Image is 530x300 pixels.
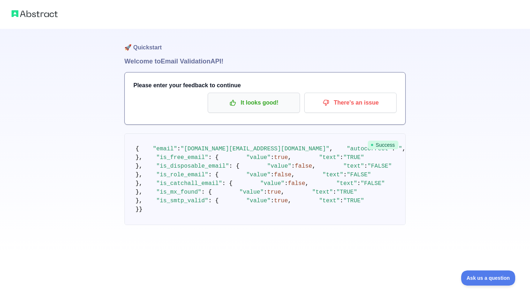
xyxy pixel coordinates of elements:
[336,180,357,187] span: "text"
[260,180,284,187] span: "value"
[367,163,392,169] span: "FALSE"
[319,198,340,204] span: "text"
[267,163,291,169] span: "value"
[229,163,239,169] span: : {
[304,93,397,113] button: There's an issue
[340,154,344,161] span: :
[312,163,316,169] span: ,
[368,141,398,149] span: Success
[270,172,274,178] span: :
[395,146,402,152] span: ""
[281,189,284,195] span: ,
[153,146,177,152] span: "email"
[291,172,295,178] span: ,
[336,189,357,195] span: "TRUE"
[312,189,333,195] span: "text"
[213,97,295,109] p: It looks good!
[274,154,288,161] span: true
[177,146,181,152] span: :
[323,172,344,178] span: "text"
[133,81,397,90] h3: Please enter your feedback to continue
[156,154,208,161] span: "is_free_email"
[246,154,270,161] span: "value"
[156,180,222,187] span: "is_catchall_email"
[288,180,305,187] span: false
[288,198,292,204] span: ,
[402,146,406,152] span: ,
[295,163,312,169] span: false
[330,146,333,152] span: ,
[347,146,392,152] span: "autocorrect"
[156,189,202,195] span: "is_mx_found"
[201,189,212,195] span: : {
[208,198,219,204] span: : {
[291,163,295,169] span: :
[270,198,274,204] span: :
[343,172,347,178] span: :
[12,9,58,19] img: Abstract logo
[156,172,208,178] span: "is_role_email"
[288,154,292,161] span: ,
[347,172,371,178] span: "FALSE"
[181,146,330,152] span: "[DOMAIN_NAME][EMAIL_ADDRESS][DOMAIN_NAME]"
[264,189,267,195] span: :
[343,163,364,169] span: "text"
[343,154,364,161] span: "TRUE"
[124,56,406,66] h1: Welcome to Email Validation API!
[208,154,219,161] span: : {
[246,172,270,178] span: "value"
[274,172,291,178] span: false
[357,180,361,187] span: :
[222,180,233,187] span: : {
[274,198,288,204] span: true
[239,189,264,195] span: "value"
[124,29,406,56] h1: 🚀 Quickstart
[270,154,274,161] span: :
[361,180,385,187] span: "FALSE"
[136,146,139,152] span: {
[267,189,281,195] span: true
[461,270,516,286] iframe: Toggle Customer Support
[284,180,288,187] span: :
[310,97,391,109] p: There's an issue
[305,180,309,187] span: ,
[156,163,229,169] span: "is_disposable_email"
[156,198,208,204] span: "is_smtp_valid"
[364,163,368,169] span: :
[319,154,340,161] span: "text"
[340,198,344,204] span: :
[333,189,336,195] span: :
[343,198,364,204] span: "TRUE"
[208,172,219,178] span: : {
[246,198,270,204] span: "value"
[208,93,300,113] button: It looks good!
